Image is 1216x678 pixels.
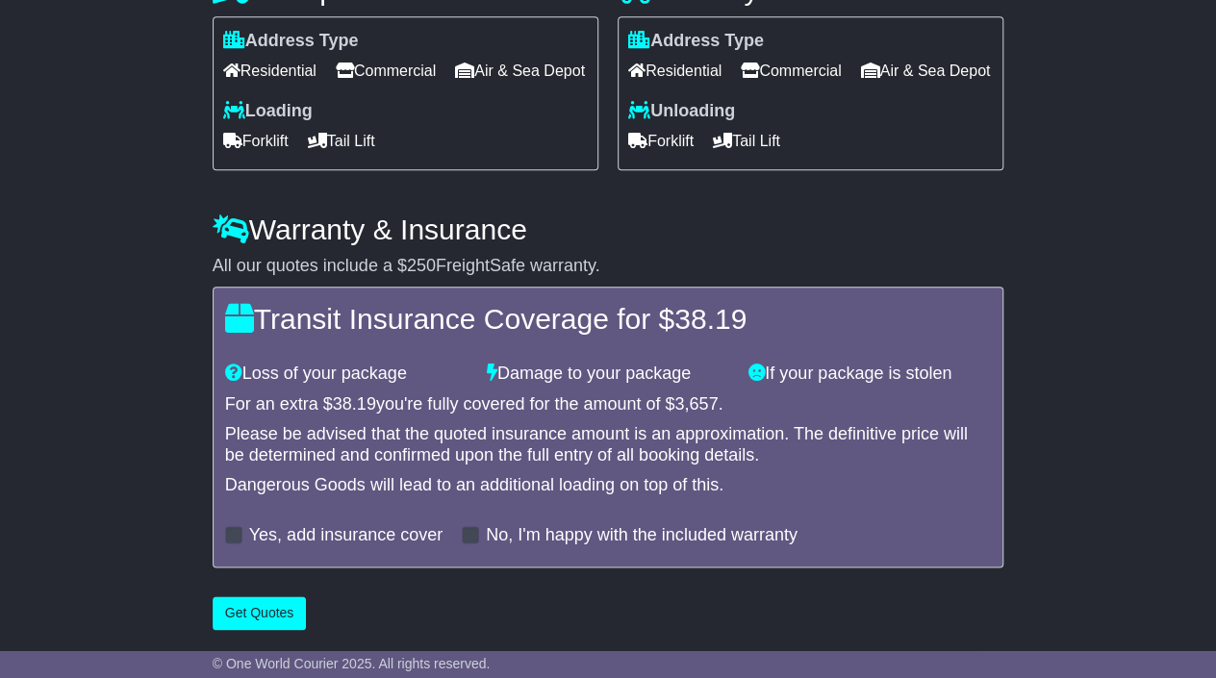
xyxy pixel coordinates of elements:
span: 38.19 [674,303,747,335]
div: Please be advised that the quoted insurance amount is an approximation. The definitive price will... [225,424,992,465]
button: Get Quotes [213,596,307,630]
div: Dangerous Goods will lead to an additional loading on top of this. [225,475,992,496]
span: Air & Sea Depot [455,56,585,86]
div: All our quotes include a $ FreightSafe warranty. [213,256,1004,277]
span: 38.19 [333,394,376,414]
div: Loss of your package [215,364,477,385]
span: 3,657 [674,394,718,414]
div: If your package is stolen [739,364,1001,385]
label: Yes, add insurance cover [249,525,443,546]
label: Unloading [628,101,735,122]
label: Loading [223,101,313,122]
label: Address Type [628,31,764,52]
span: Commercial [336,56,436,86]
span: Tail Lift [308,126,375,156]
h4: Warranty & Insurance [213,213,1004,245]
h4: Transit Insurance Coverage for $ [225,303,992,335]
span: © One World Courier 2025. All rights reserved. [213,656,491,671]
span: Forklift [223,126,289,156]
span: Air & Sea Depot [861,56,991,86]
div: For an extra $ you're fully covered for the amount of $ . [225,394,992,415]
div: Damage to your package [477,364,739,385]
label: No, I'm happy with the included warranty [486,525,798,546]
span: Residential [223,56,317,86]
span: Forklift [628,126,694,156]
span: Commercial [741,56,841,86]
span: 250 [407,256,436,275]
span: Tail Lift [713,126,780,156]
span: Residential [628,56,722,86]
label: Address Type [223,31,359,52]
